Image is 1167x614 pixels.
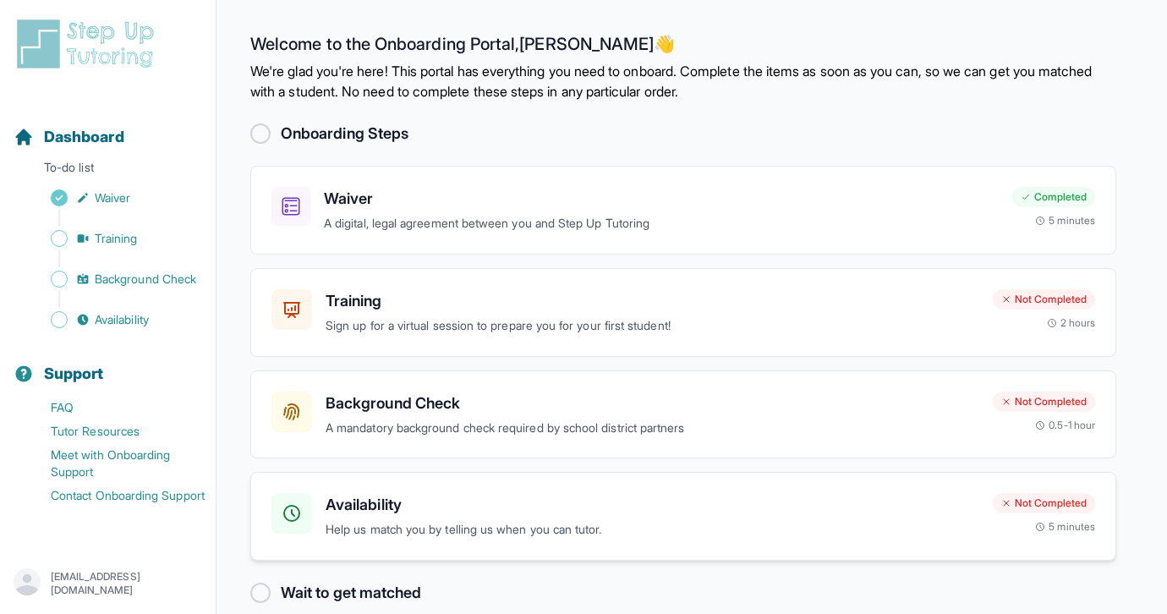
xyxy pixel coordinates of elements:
[326,493,979,517] h3: Availability
[51,570,202,597] p: [EMAIL_ADDRESS][DOMAIN_NAME]
[993,392,1095,412] div: Not Completed
[1035,419,1095,432] div: 0.5-1 hour
[281,581,421,605] h2: Wait to get matched
[324,214,999,233] p: A digital, legal agreement between you and Step Up Tutoring
[95,271,196,288] span: Background Check
[14,484,216,507] a: Contact Onboarding Support
[1047,316,1096,330] div: 2 hours
[326,520,979,540] p: Help us match you by telling us when you can tutor.
[250,268,1116,357] a: TrainingSign up for a virtual session to prepare you for your first student!Not Completed2 hours
[7,335,209,392] button: Support
[7,159,209,183] p: To-do list
[326,392,979,415] h3: Background Check
[7,98,209,156] button: Dashboard
[14,308,216,332] a: Availability
[326,289,979,313] h3: Training
[44,362,104,386] span: Support
[250,61,1116,101] p: We're glad you're here! This portal has everything you need to onboard. Complete the items as soo...
[95,311,149,328] span: Availability
[250,166,1116,255] a: WaiverA digital, legal agreement between you and Step Up TutoringCompleted5 minutes
[281,122,408,145] h2: Onboarding Steps
[250,34,1116,61] h2: Welcome to the Onboarding Portal, [PERSON_NAME] 👋
[95,189,130,206] span: Waiver
[14,419,216,443] a: Tutor Resources
[993,493,1095,513] div: Not Completed
[1035,214,1095,228] div: 5 minutes
[14,443,216,484] a: Meet with Onboarding Support
[14,186,216,210] a: Waiver
[14,568,202,599] button: [EMAIL_ADDRESS][DOMAIN_NAME]
[326,316,979,336] p: Sign up for a virtual session to prepare you for your first student!
[44,125,124,149] span: Dashboard
[993,289,1095,310] div: Not Completed
[14,396,216,419] a: FAQ
[14,125,124,149] a: Dashboard
[14,267,216,291] a: Background Check
[1035,520,1095,534] div: 5 minutes
[14,227,216,250] a: Training
[324,187,999,211] h3: Waiver
[95,230,138,247] span: Training
[250,370,1116,459] a: Background CheckA mandatory background check required by school district partnersNot Completed0.5...
[326,419,979,438] p: A mandatory background check required by school district partners
[14,17,164,71] img: logo
[250,472,1116,561] a: AvailabilityHelp us match you by telling us when you can tutor.Not Completed5 minutes
[1012,187,1095,207] div: Completed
